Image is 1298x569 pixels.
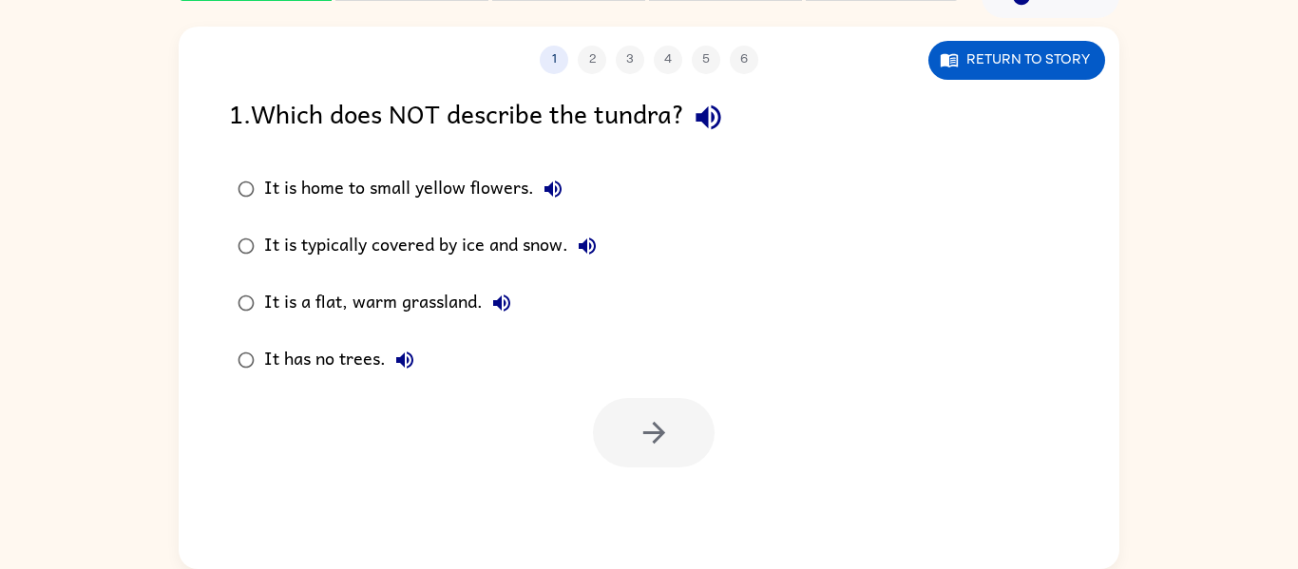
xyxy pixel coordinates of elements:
div: It is typically covered by ice and snow. [264,227,606,265]
button: It is a flat, warm grassland. [483,284,521,322]
div: It is home to small yellow flowers. [264,170,572,208]
button: It has no trees. [386,341,424,379]
div: It has no trees. [264,341,424,379]
button: It is typically covered by ice and snow. [568,227,606,265]
div: 1 . Which does NOT describe the tundra? [229,93,1069,142]
button: Return to story [928,41,1105,80]
div: It is a flat, warm grassland. [264,284,521,322]
button: 1 [540,46,568,74]
button: It is home to small yellow flowers. [534,170,572,208]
